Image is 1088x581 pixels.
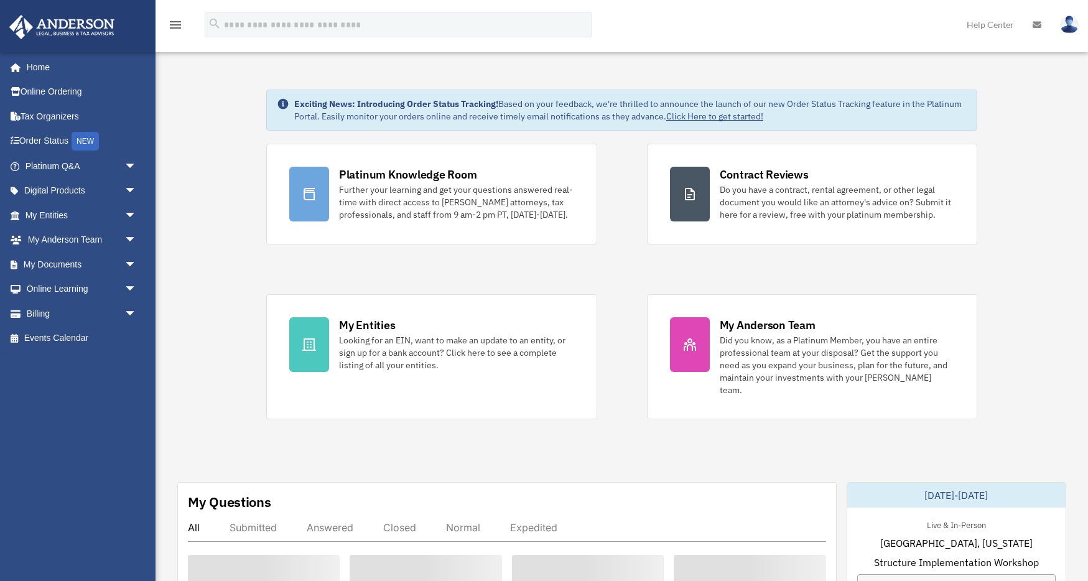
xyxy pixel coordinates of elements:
a: My Anderson Team Did you know, as a Platinum Member, you have an entire professional team at your... [647,294,978,419]
span: arrow_drop_down [124,301,149,327]
a: Online Learningarrow_drop_down [9,277,156,302]
a: Click Here to get started! [666,111,763,122]
a: Online Ordering [9,80,156,105]
a: My Entities Looking for an EIN, want to make an update to an entity, or sign up for a bank accoun... [266,294,597,419]
div: Do you have a contract, rental agreement, or other legal document you would like an attorney's ad... [720,184,955,221]
i: search [208,17,221,30]
span: arrow_drop_down [124,154,149,179]
div: NEW [72,132,99,151]
div: All [188,521,200,534]
a: Events Calendar [9,326,156,351]
div: Platinum Knowledge Room [339,167,477,182]
div: Further your learning and get your questions answered real-time with direct access to [PERSON_NAM... [339,184,574,221]
a: My Documentsarrow_drop_down [9,252,156,277]
span: arrow_drop_down [124,179,149,204]
a: Platinum Knowledge Room Further your learning and get your questions answered real-time with dire... [266,144,597,244]
a: Tax Organizers [9,104,156,129]
div: Contract Reviews [720,167,809,182]
div: Looking for an EIN, want to make an update to an entity, or sign up for a bank account? Click her... [339,334,574,371]
a: My Entitiesarrow_drop_down [9,203,156,228]
div: Live & In-Person [917,518,996,531]
a: menu [168,22,183,32]
div: Submitted [230,521,277,534]
img: User Pic [1060,16,1079,34]
a: My Anderson Teamarrow_drop_down [9,228,156,253]
a: Order StatusNEW [9,129,156,154]
div: Based on your feedback, we're thrilled to announce the launch of our new Order Status Tracking fe... [294,98,967,123]
div: Answered [307,521,353,534]
strong: Exciting News: Introducing Order Status Tracking! [294,98,498,109]
div: My Entities [339,317,395,333]
a: Contract Reviews Do you have a contract, rental agreement, or other legal document you would like... [647,144,978,244]
span: arrow_drop_down [124,228,149,253]
span: arrow_drop_down [124,252,149,277]
div: Closed [383,521,416,534]
a: Home [9,55,149,80]
div: Normal [446,521,480,534]
i: menu [168,17,183,32]
a: Digital Productsarrow_drop_down [9,179,156,203]
div: [DATE]-[DATE] [847,483,1066,508]
span: arrow_drop_down [124,203,149,228]
div: Expedited [510,521,557,534]
div: Did you know, as a Platinum Member, you have an entire professional team at your disposal? Get th... [720,334,955,396]
a: Billingarrow_drop_down [9,301,156,326]
div: My Anderson Team [720,317,816,333]
a: Platinum Q&Aarrow_drop_down [9,154,156,179]
img: Anderson Advisors Platinum Portal [6,15,118,39]
span: [GEOGRAPHIC_DATA], [US_STATE] [880,536,1033,551]
span: Structure Implementation Workshop [874,555,1039,570]
span: arrow_drop_down [124,277,149,302]
div: My Questions [188,493,271,511]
